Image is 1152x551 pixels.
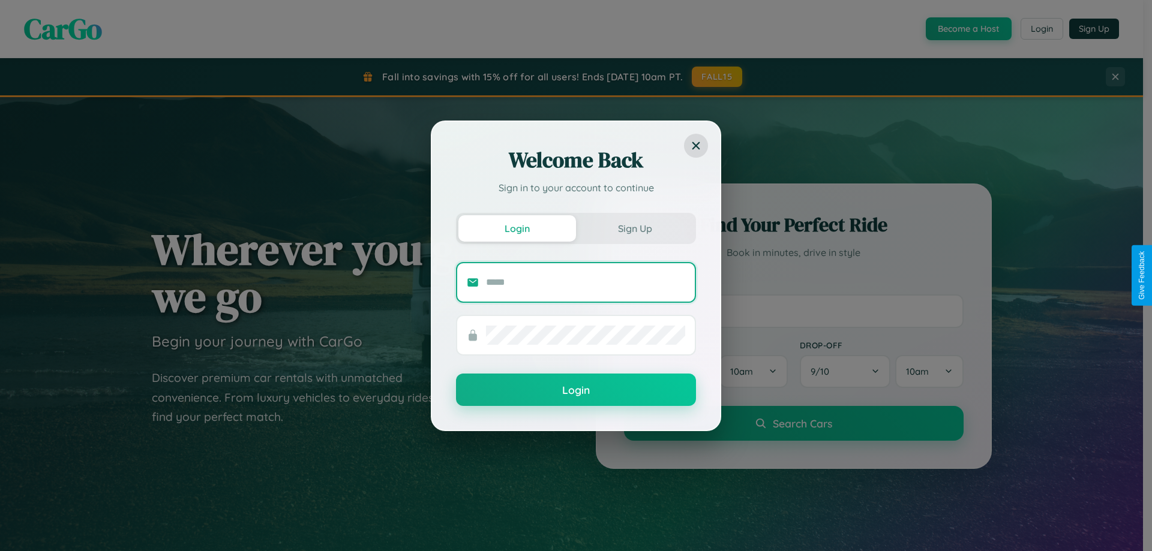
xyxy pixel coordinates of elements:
[456,146,696,174] h2: Welcome Back
[458,215,576,242] button: Login
[1138,251,1146,300] div: Give Feedback
[456,180,696,195] p: Sign in to your account to continue
[576,215,694,242] button: Sign Up
[456,374,696,406] button: Login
